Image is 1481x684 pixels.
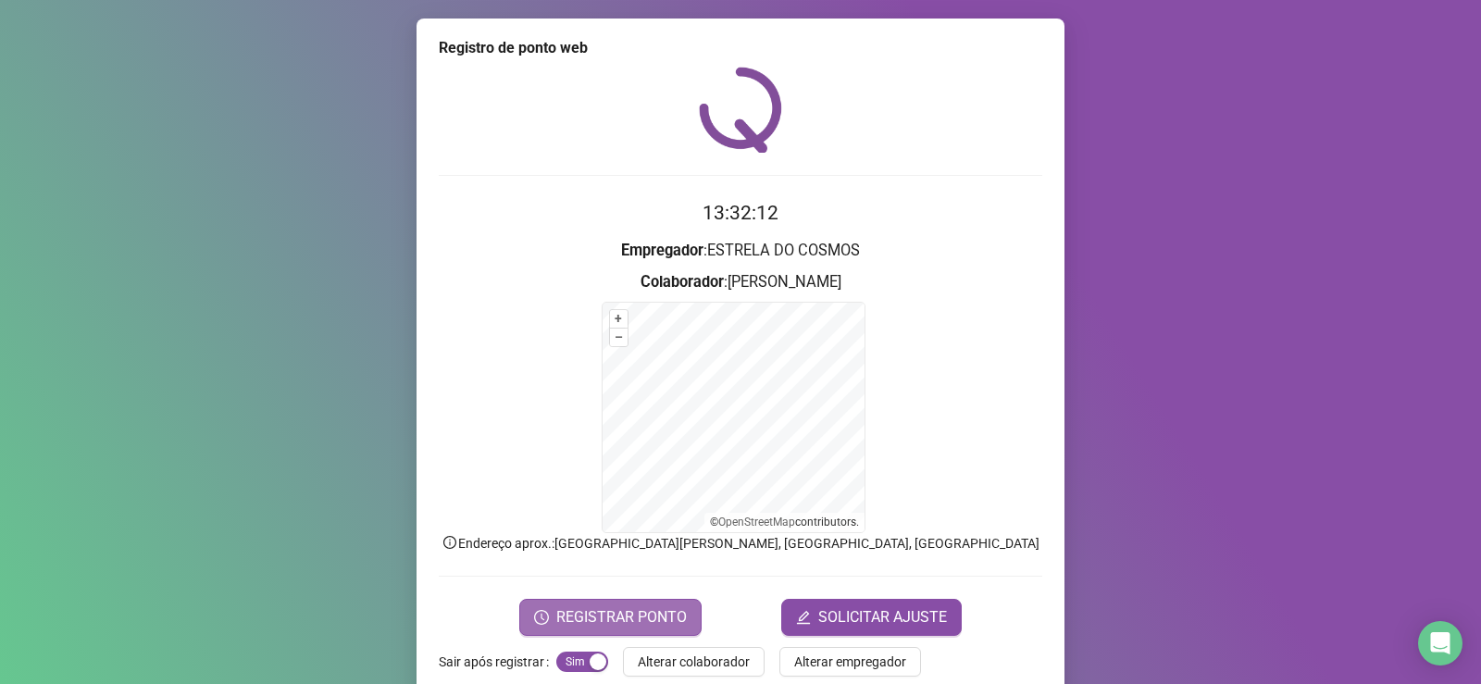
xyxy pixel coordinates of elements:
span: edit [796,610,811,625]
strong: Colaborador [641,273,724,291]
div: Registro de ponto web [439,37,1042,59]
p: Endereço aprox. : [GEOGRAPHIC_DATA][PERSON_NAME], [GEOGRAPHIC_DATA], [GEOGRAPHIC_DATA] [439,533,1042,553]
span: Alterar empregador [794,652,906,672]
span: info-circle [442,534,458,551]
div: Open Intercom Messenger [1418,621,1462,665]
h3: : ESTRELA DO COSMOS [439,239,1042,263]
img: QRPoint [699,67,782,153]
h3: : [PERSON_NAME] [439,270,1042,294]
button: + [610,310,628,328]
span: SOLICITAR AJUSTE [818,606,947,628]
span: REGISTRAR PONTO [556,606,687,628]
button: REGISTRAR PONTO [519,599,702,636]
span: Alterar colaborador [638,652,750,672]
button: Alterar colaborador [623,647,765,677]
button: editSOLICITAR AJUSTE [781,599,962,636]
button: Alterar empregador [779,647,921,677]
span: clock-circle [534,610,549,625]
time: 13:32:12 [703,202,778,224]
strong: Empregador [621,242,703,259]
li: © contributors. [710,516,859,529]
button: – [610,329,628,346]
label: Sair após registrar [439,647,556,677]
a: OpenStreetMap [718,516,795,529]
